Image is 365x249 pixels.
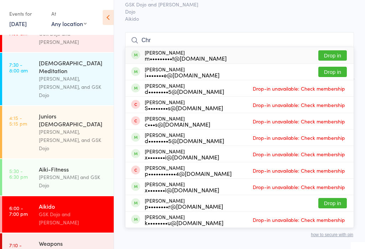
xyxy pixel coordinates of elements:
[2,53,114,105] a: 7:30 -8:00 am[DEMOGRAPHIC_DATA] Meditation[PERSON_NAME], [PERSON_NAME], and GSK Dojo
[51,20,87,27] div: Any location
[251,149,347,159] span: Drop-in unavailable: Check membership
[125,15,354,22] span: Aikido
[145,121,210,127] div: c•••s@[DOMAIN_NAME]
[9,205,28,217] time: 6:00 - 7:00 pm
[311,232,353,237] button: how to secure with pin
[145,55,227,61] div: m•••••••••t@[DOMAIN_NAME]
[2,159,114,195] a: 5:30 -6:30 pmAiki-Fitness[PERSON_NAME] and GSK Dojo
[9,115,27,126] time: 4:15 - 5:15 pm
[145,165,232,176] div: [PERSON_NAME]
[145,50,227,61] div: [PERSON_NAME]
[145,116,210,127] div: [PERSON_NAME]
[145,138,224,143] div: d••••••••5@[DOMAIN_NAME]
[39,239,108,247] div: Weapons
[39,165,108,173] div: Aiki-Fitness
[39,30,108,46] div: GSK Dojo and [PERSON_NAME]
[9,20,27,27] a: [DATE]
[145,181,219,193] div: [PERSON_NAME]
[145,105,223,111] div: S••••••••s@[DOMAIN_NAME]
[9,8,44,20] div: Events for
[145,132,224,143] div: [PERSON_NAME]
[251,100,347,110] span: Drop-in unavailable: Check membership
[2,196,114,233] a: 6:00 -7:00 pmAikidoGSK Dojo and [PERSON_NAME]
[39,128,108,152] div: [PERSON_NAME], [PERSON_NAME], and GSK Dojo
[145,220,223,225] div: k••••••••u@[DOMAIN_NAME]
[145,187,219,193] div: x•••••••i@[DOMAIN_NAME]
[125,8,343,15] span: Dojo
[318,67,347,77] button: Drop in
[145,171,232,176] div: p•••••••••••4@[DOMAIN_NAME]
[145,203,223,209] div: p••••••••r@[DOMAIN_NAME]
[39,202,108,210] div: Aikido
[9,25,27,36] time: 6:30 - 7:30 am
[318,198,347,208] button: Drop in
[145,99,223,111] div: [PERSON_NAME]
[318,50,347,61] button: Drop in
[39,173,108,189] div: [PERSON_NAME] and GSK Dojo
[145,66,220,78] div: [PERSON_NAME]
[145,154,219,160] div: x•••••••i@[DOMAIN_NAME]
[39,59,108,75] div: [DEMOGRAPHIC_DATA] Meditation
[251,182,347,192] span: Drop-in unavailable: Check membership
[145,72,220,78] div: i•••••••e@[DOMAIN_NAME]
[51,8,87,20] div: At
[251,83,347,94] span: Drop-in unavailable: Check membership
[251,116,347,127] span: Drop-in unavailable: Check membership
[125,1,343,8] span: GSK Dojo and [PERSON_NAME]
[145,214,223,225] div: [PERSON_NAME]
[251,165,347,176] span: Drop-in unavailable: Check membership
[145,83,224,94] div: [PERSON_NAME]
[251,214,347,225] span: Drop-in unavailable: Check membership
[9,168,28,179] time: 5:30 - 6:30 pm
[145,88,224,94] div: d••••••••5@[DOMAIN_NAME]
[251,132,347,143] span: Drop-in unavailable: Check membership
[145,198,223,209] div: [PERSON_NAME]
[39,75,108,99] div: [PERSON_NAME], [PERSON_NAME], and GSK Dojo
[39,112,108,128] div: Juniors [DEMOGRAPHIC_DATA]
[2,106,114,158] a: 4:15 -5:15 pmJuniors [DEMOGRAPHIC_DATA][PERSON_NAME], [PERSON_NAME], and GSK Dojo
[9,62,28,73] time: 7:30 - 8:00 am
[125,32,354,49] input: Search
[39,210,108,227] div: GSK Dojo and [PERSON_NAME]
[145,148,219,160] div: [PERSON_NAME]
